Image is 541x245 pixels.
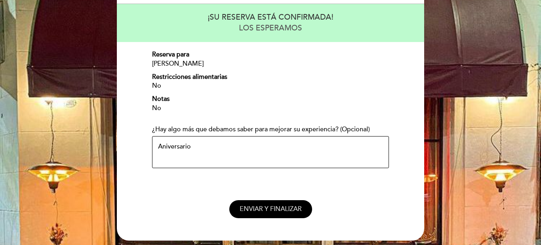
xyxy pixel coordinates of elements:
div: Reserva para [152,50,389,59]
div: No [152,81,389,90]
div: ¡SU RESERVA ESTÁ CONFIRMADA! [124,12,417,23]
div: Notas [152,94,389,104]
button: ENVIAR Y FINALIZAR [229,200,312,218]
div: LOS ESPERAMOS [124,23,417,34]
div: Restricciones alimentarias [152,72,389,82]
div: [PERSON_NAME] [152,59,389,68]
div: No [152,104,389,113]
label: ¿Hay algo más que debamos saber para mejorar su experiencia? (Opcional) [152,125,370,134]
span: ENVIAR Y FINALIZAR [240,205,302,213]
